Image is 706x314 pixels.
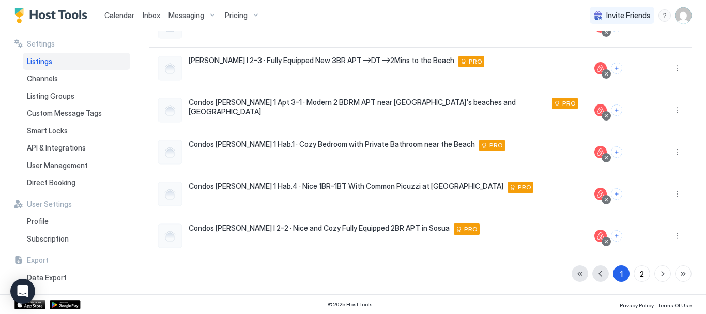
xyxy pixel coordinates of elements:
[671,62,683,74] button: More options
[23,269,130,287] a: Data Export
[489,141,503,150] span: PRO
[671,188,683,200] div: menu
[658,302,692,308] span: Terms Of Use
[23,70,130,87] a: Channels
[23,157,130,174] a: User Management
[23,230,130,248] a: Subscription
[640,268,644,279] div: 2
[671,146,683,158] button: More options
[143,10,160,21] a: Inbox
[611,230,622,242] button: Connect channels
[27,273,67,282] span: Data Export
[27,126,68,136] span: Smart Locks
[671,230,683,242] div: menu
[518,183,531,192] span: PRO
[189,98,548,116] span: Condos [PERSON_NAME] 1 Apt 3-1 · Modern 2 BDRM APT near [GEOGRAPHIC_DATA]'s beaches and [GEOGRAPH...
[620,302,654,308] span: Privacy Policy
[658,9,671,22] div: menu
[27,109,102,118] span: Custom Message Tags
[675,7,692,24] div: User profile
[611,63,622,74] button: Connect channels
[620,299,654,310] a: Privacy Policy
[23,122,130,140] a: Smart Locks
[611,188,622,200] button: Connect channels
[23,139,130,157] a: API & Integrations
[143,11,160,20] span: Inbox
[50,300,81,309] a: Google Play Store
[658,299,692,310] a: Terms Of Use
[189,223,450,233] span: Condos [PERSON_NAME] I 2-2 · Nice and Cozy Fully Equipped 2BR APT in Sosua
[23,53,130,70] a: Listings
[606,11,650,20] span: Invite Friends
[562,99,576,108] span: PRO
[27,92,74,101] span: Listing Groups
[104,11,134,20] span: Calendar
[27,256,49,265] span: Export
[27,178,75,187] span: Direct Booking
[189,56,454,65] span: [PERSON_NAME] I 2-3 · Fully Equipped New 3BR APT–>DT–>2Mins to the Beach
[620,268,623,279] div: 1
[671,230,683,242] button: More options
[10,279,35,304] div: Open Intercom Messenger
[328,301,373,308] span: © 2025 Host Tools
[464,225,478,234] span: PRO
[189,182,503,191] span: Condos [PERSON_NAME] 1 Hab.4 · Nice 1BR-1BT With Common Picuzzi at [GEOGRAPHIC_DATA]
[168,11,204,20] span: Messaging
[27,217,49,226] span: Profile
[189,140,475,149] span: Condos [PERSON_NAME] 1 Hab.1 · Cozy Bedroom with Private Bathroom near the Beach
[634,265,650,282] button: 2
[613,265,630,282] button: 1
[27,143,86,153] span: API & Integrations
[225,11,248,20] span: Pricing
[671,62,683,74] div: menu
[27,74,58,83] span: Channels
[23,87,130,105] a: Listing Groups
[27,234,69,244] span: Subscription
[671,104,683,116] button: More options
[14,300,45,309] a: App Store
[27,39,55,49] span: Settings
[611,146,622,158] button: Connect channels
[611,104,622,116] button: Connect channels
[27,57,52,66] span: Listings
[469,57,482,66] span: PRO
[27,200,72,209] span: User Settings
[671,188,683,200] button: More options
[671,146,683,158] div: menu
[23,174,130,191] a: Direct Booking
[14,8,92,23] a: Host Tools Logo
[23,213,130,230] a: Profile
[23,104,130,122] a: Custom Message Tags
[671,104,683,116] div: menu
[27,161,88,170] span: User Management
[104,10,134,21] a: Calendar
